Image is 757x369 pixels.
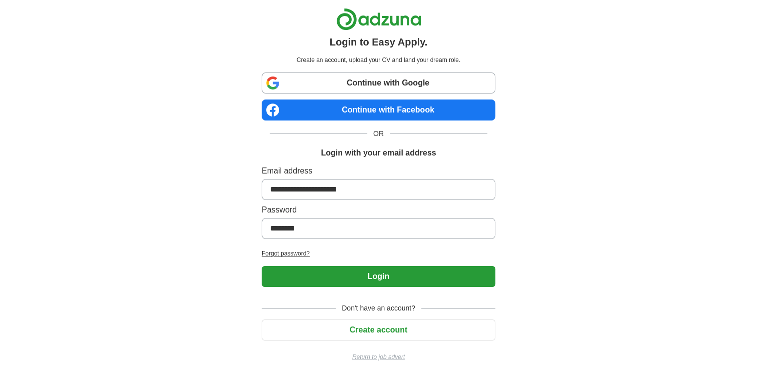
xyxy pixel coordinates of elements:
a: Forgot password? [262,249,495,258]
a: Return to job advert [262,352,495,361]
h1: Login to Easy Apply. [330,34,428,49]
a: Continue with Facebook [262,99,495,120]
label: Password [262,204,495,216]
button: Login [262,266,495,287]
label: Email address [262,165,495,177]
p: Create an account, upload your CV and land your dream role. [264,55,493,64]
span: OR [367,128,390,139]
span: Don't have an account? [336,303,421,313]
button: Create account [262,319,495,340]
a: Continue with Google [262,72,495,93]
a: Create account [262,325,495,334]
h1: Login with your email address [321,147,436,159]
img: Adzuna logo [336,8,421,30]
